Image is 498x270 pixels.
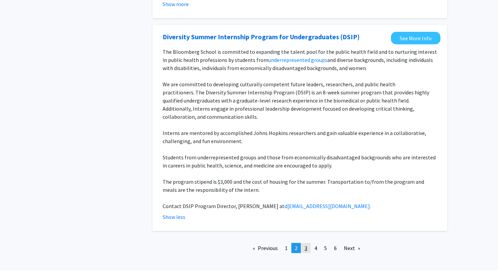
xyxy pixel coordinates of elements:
[163,32,360,42] a: Opens in a new tab
[295,245,297,251] span: 2
[340,243,364,253] a: Next page
[163,178,424,193] span: The program stipend is $3,000 and the cost of housing for the summer. Transportation to/from the ...
[287,203,371,209] a: [EMAIL_ADDRESS][DOMAIN_NAME].
[285,245,288,251] span: 1
[334,245,337,251] span: 6
[305,245,307,251] span: 3
[163,129,437,145] p: Interns are mentored by accomplished Johns Hopkins researchers and gain valuable experience in a ...
[249,243,281,253] a: Previous page
[285,203,287,209] a: d
[163,213,185,221] button: Show less
[5,240,29,265] iframe: Chat
[268,57,327,63] a: underrepresented groups
[163,153,437,170] p: Students from underrepresented groups and those from economically disadvantaged backgrounds who a...
[324,245,327,251] span: 5
[314,245,317,251] span: 4
[163,80,437,121] p: We are committed to developing culturally competent future leaders, researchers, and public healt...
[163,203,285,209] span: Contact DSIP Program Director, [PERSON_NAME] at
[163,48,437,72] p: The Bloomberg School is committed to expanding the talent pool for the public health field and to...
[152,243,447,253] ul: Pagination
[391,32,440,44] a: Opens in a new tab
